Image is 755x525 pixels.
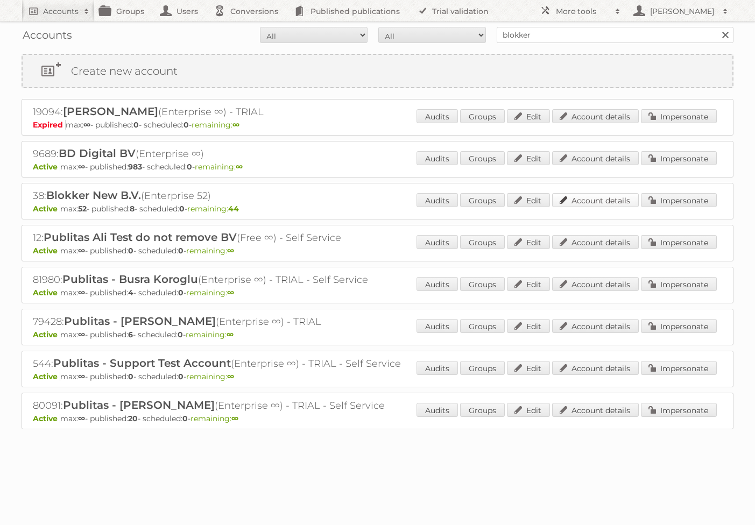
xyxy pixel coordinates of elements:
a: Audits [417,109,458,123]
a: Impersonate [641,361,717,375]
strong: 983 [128,162,142,172]
a: Audits [417,319,458,333]
a: Audits [417,277,458,291]
span: Active [33,372,60,381]
a: Groups [460,109,505,123]
a: Edit [507,277,550,291]
span: Publitas - Busra Koroglu [62,273,198,286]
span: Active [33,204,60,214]
strong: ∞ [227,288,234,297]
a: Edit [507,361,550,375]
h2: 79428: (Enterprise ∞) - TRIAL [33,315,410,329]
strong: ∞ [78,330,85,339]
a: Groups [460,277,505,291]
a: Groups [460,193,505,207]
span: remaining: [186,330,234,339]
p: max: - published: - scheduled: - [33,204,722,214]
h2: 19094: (Enterprise ∞) - TRIAL [33,105,410,119]
a: Account details [552,109,639,123]
h2: 38: (Enterprise 52) [33,189,410,203]
span: Publitas Ali Test do not remove BV [44,231,237,244]
strong: 0 [182,414,188,423]
a: Edit [507,151,550,165]
strong: ∞ [232,120,239,130]
strong: ∞ [227,330,234,339]
span: remaining: [186,288,234,297]
p: max: - published: - scheduled: - [33,414,722,423]
strong: 0 [128,372,133,381]
span: Expired [33,120,66,130]
a: Audits [417,151,458,165]
span: Active [33,330,60,339]
strong: 0 [178,372,184,381]
a: Groups [460,151,505,165]
a: Groups [460,361,505,375]
a: Audits [417,361,458,375]
a: Edit [507,403,550,417]
a: Impersonate [641,151,717,165]
strong: ∞ [227,246,234,256]
strong: 0 [178,288,184,297]
a: Impersonate [641,403,717,417]
p: max: - published: - scheduled: - [33,288,722,297]
a: Groups [460,403,505,417]
a: Create new account [23,55,732,87]
strong: 0 [178,246,184,256]
strong: 0 [128,246,133,256]
a: Impersonate [641,235,717,249]
a: Edit [507,319,550,333]
strong: 0 [187,162,192,172]
p: max: - published: - scheduled: - [33,162,722,172]
span: Active [33,246,60,256]
a: Edit [507,109,550,123]
a: Account details [552,277,639,291]
strong: ∞ [78,414,85,423]
strong: ∞ [78,288,85,297]
h2: Accounts [43,6,79,17]
a: Impersonate [641,277,717,291]
a: Groups [460,235,505,249]
span: remaining: [190,414,238,423]
a: Edit [507,193,550,207]
span: Active [33,288,60,297]
h2: 544: (Enterprise ∞) - TRIAL - Self Service [33,357,410,371]
a: Impersonate [641,109,717,123]
span: Publitas - Support Test Account [53,357,231,370]
span: remaining: [186,246,234,256]
span: remaining: [195,162,243,172]
a: Account details [552,403,639,417]
span: [PERSON_NAME] [63,105,158,118]
span: Active [33,162,60,172]
a: Account details [552,193,639,207]
span: BD Digital BV [59,147,136,160]
h2: 81980: (Enterprise ∞) - TRIAL - Self Service [33,273,410,287]
span: remaining: [187,204,239,214]
strong: 52 [78,204,87,214]
a: Audits [417,193,458,207]
strong: 44 [228,204,239,214]
a: Audits [417,235,458,249]
h2: [PERSON_NAME] [647,6,717,17]
a: Account details [552,361,639,375]
strong: 6 [128,330,133,339]
strong: ∞ [231,414,238,423]
h2: 12: (Free ∞) - Self Service [33,231,410,245]
a: Account details [552,235,639,249]
a: Audits [417,403,458,417]
p: max: - published: - scheduled: - [33,246,722,256]
a: Account details [552,319,639,333]
span: Blokker New B.V. [46,189,141,202]
a: Account details [552,151,639,165]
strong: 0 [184,120,189,130]
span: Publitas - [PERSON_NAME] [64,315,216,328]
strong: ∞ [78,372,85,381]
strong: 0 [133,120,139,130]
span: Publitas - [PERSON_NAME] [63,399,215,412]
strong: ∞ [78,162,85,172]
p: max: - published: - scheduled: - [33,330,722,339]
h2: More tools [556,6,610,17]
a: Impersonate [641,319,717,333]
strong: ∞ [236,162,243,172]
span: Active [33,414,60,423]
strong: 20 [128,414,138,423]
